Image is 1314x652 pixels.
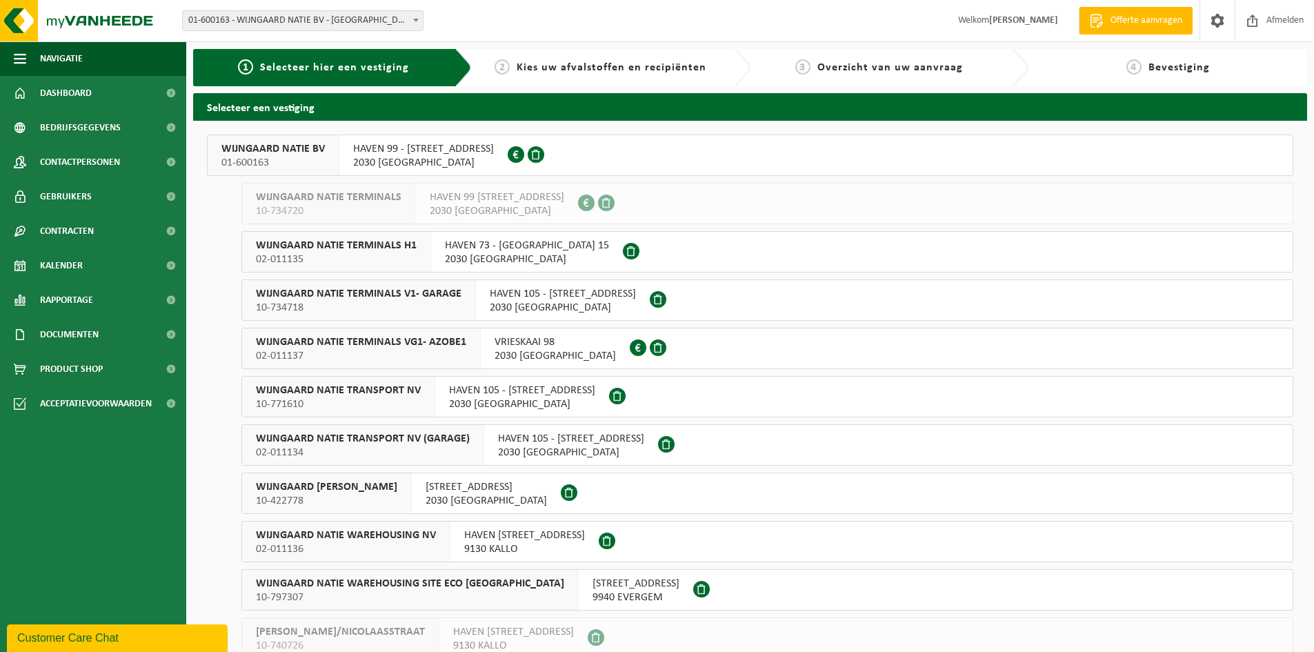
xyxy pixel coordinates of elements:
span: 2030 [GEOGRAPHIC_DATA] [353,156,494,170]
span: 02-011136 [256,542,436,556]
span: 2030 [GEOGRAPHIC_DATA] [430,204,564,218]
span: Offerte aanvragen [1107,14,1186,28]
span: 10-734718 [256,301,461,315]
span: WIJNGAARD NATIE TRANSPORT NV [256,384,421,397]
h2: Selecteer een vestiging [193,93,1307,120]
span: 1 [238,59,253,75]
span: 9940 EVERGEM [593,591,679,604]
span: 2030 [GEOGRAPHIC_DATA] [495,349,616,363]
span: Rapportage [40,283,93,317]
span: HAVEN [STREET_ADDRESS] [464,528,585,542]
span: HAVEN 99 - [STREET_ADDRESS] [353,142,494,156]
span: Dashboard [40,76,92,110]
span: Acceptatievoorwaarden [40,386,152,421]
span: Product Shop [40,352,103,386]
span: 01-600163 - WIJNGAARD NATIE BV - ANTWERPEN [183,11,423,30]
span: 02-011137 [256,349,466,363]
button: WIJNGAARD [PERSON_NAME] 10-422778 [STREET_ADDRESS]2030 [GEOGRAPHIC_DATA] [241,473,1293,514]
span: 10-771610 [256,397,421,411]
button: WIJNGAARD NATIE TERMINALS H1 02-011135 HAVEN 73 - [GEOGRAPHIC_DATA] 152030 [GEOGRAPHIC_DATA] [241,231,1293,273]
span: 10-734720 [256,204,401,218]
button: WIJNGAARD NATIE BV 01-600163 HAVEN 99 - [STREET_ADDRESS]2030 [GEOGRAPHIC_DATA] [207,135,1293,176]
span: 10-797307 [256,591,564,604]
span: 9130 KALLO [464,542,585,556]
span: 01-600163 - WIJNGAARD NATIE BV - ANTWERPEN [182,10,424,31]
span: WIJNGAARD NATIE TERMINALS H1 [256,239,417,253]
span: VRIESKAAI 98 [495,335,616,349]
span: WIJNGAARD NATIE TRANSPORT NV (GARAGE) [256,432,470,446]
span: HAVEN 105 - [STREET_ADDRESS] [449,384,595,397]
span: HAVEN 105 - [STREET_ADDRESS] [490,287,636,301]
span: [PERSON_NAME]/NICOLAASSTRAAT [256,625,425,639]
span: WIJNGAARD NATIE TERMINALS VG1- AZOBE1 [256,335,466,349]
button: WIJNGAARD NATIE TRANSPORT NV 10-771610 HAVEN 105 - [STREET_ADDRESS]2030 [GEOGRAPHIC_DATA] [241,376,1293,417]
span: Documenten [40,317,99,352]
strong: [PERSON_NAME] [989,15,1058,26]
span: Gebruikers [40,179,92,214]
span: WIJNGAARD [PERSON_NAME] [256,480,397,494]
span: 2030 [GEOGRAPHIC_DATA] [445,253,609,266]
button: WIJNGAARD NATIE WAREHOUSING NV 02-011136 HAVEN [STREET_ADDRESS]9130 KALLO [241,521,1293,562]
span: Contracten [40,214,94,248]
span: Contactpersonen [40,145,120,179]
span: HAVEN 73 - [GEOGRAPHIC_DATA] 15 [445,239,609,253]
button: WIJNGAARD NATIE TRANSPORT NV (GARAGE) 02-011134 HAVEN 105 - [STREET_ADDRESS]2030 [GEOGRAPHIC_DATA] [241,424,1293,466]
span: HAVEN [STREET_ADDRESS] [453,625,574,639]
span: 4 [1126,59,1142,75]
span: 2 [495,59,510,75]
span: 10-422778 [256,494,397,508]
span: 2030 [GEOGRAPHIC_DATA] [449,397,595,411]
span: WIJNGAARD NATIE BV [221,142,325,156]
span: 2030 [GEOGRAPHIC_DATA] [490,301,636,315]
span: WIJNGAARD NATIE TERMINALS [256,190,401,204]
span: Kalender [40,248,83,283]
span: Selecteer hier een vestiging [260,62,409,73]
span: WIJNGAARD NATIE WAREHOUSING NV [256,528,436,542]
span: 02-011134 [256,446,470,460]
span: Bedrijfsgegevens [40,110,121,145]
span: 3 [795,59,810,75]
span: 2030 [GEOGRAPHIC_DATA] [426,494,547,508]
iframe: chat widget [7,622,230,652]
span: WIJNGAARD NATIE WAREHOUSING SITE ECO [GEOGRAPHIC_DATA] [256,577,564,591]
button: WIJNGAARD NATIE TERMINALS V1- GARAGE 10-734718 HAVEN 105 - [STREET_ADDRESS]2030 [GEOGRAPHIC_DATA] [241,279,1293,321]
span: WIJNGAARD NATIE TERMINALS V1- GARAGE [256,287,461,301]
span: Overzicht van uw aanvraag [817,62,963,73]
span: 2030 [GEOGRAPHIC_DATA] [498,446,644,460]
span: 02-011135 [256,253,417,266]
button: WIJNGAARD NATIE WAREHOUSING SITE ECO [GEOGRAPHIC_DATA] 10-797307 [STREET_ADDRESS]9940 EVERGEM [241,569,1293,611]
span: [STREET_ADDRESS] [593,577,679,591]
span: Kies uw afvalstoffen en recipiënten [517,62,706,73]
span: Bevestiging [1148,62,1210,73]
a: Offerte aanvragen [1079,7,1193,34]
span: HAVEN 99 [STREET_ADDRESS] [430,190,564,204]
span: 01-600163 [221,156,325,170]
span: Navigatie [40,41,83,76]
span: [STREET_ADDRESS] [426,480,547,494]
span: HAVEN 105 - [STREET_ADDRESS] [498,432,644,446]
button: WIJNGAARD NATIE TERMINALS VG1- AZOBE1 02-011137 VRIESKAAI 982030 [GEOGRAPHIC_DATA] [241,328,1293,369]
